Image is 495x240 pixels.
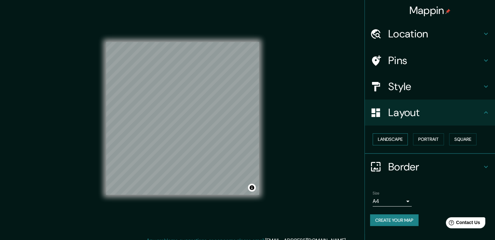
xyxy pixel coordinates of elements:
h4: Border [388,160,482,173]
div: A4 [373,196,412,207]
button: Landscape [373,133,408,145]
label: Size [373,190,379,196]
button: Toggle attribution [248,184,256,192]
h4: Layout [388,106,482,119]
div: Border [365,154,495,180]
button: Portrait [413,133,444,145]
h4: Pins [388,54,482,67]
div: Location [365,21,495,47]
canvas: Map [106,42,259,195]
div: Style [365,73,495,100]
div: Pins [365,47,495,73]
img: pin-icon.png [445,9,450,14]
iframe: Help widget launcher [437,215,488,233]
h4: Location [388,27,482,40]
div: Layout [365,100,495,126]
button: Create your map [370,214,419,226]
h4: Mappin [409,4,451,17]
h4: Style [388,80,482,93]
button: Square [449,133,476,145]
